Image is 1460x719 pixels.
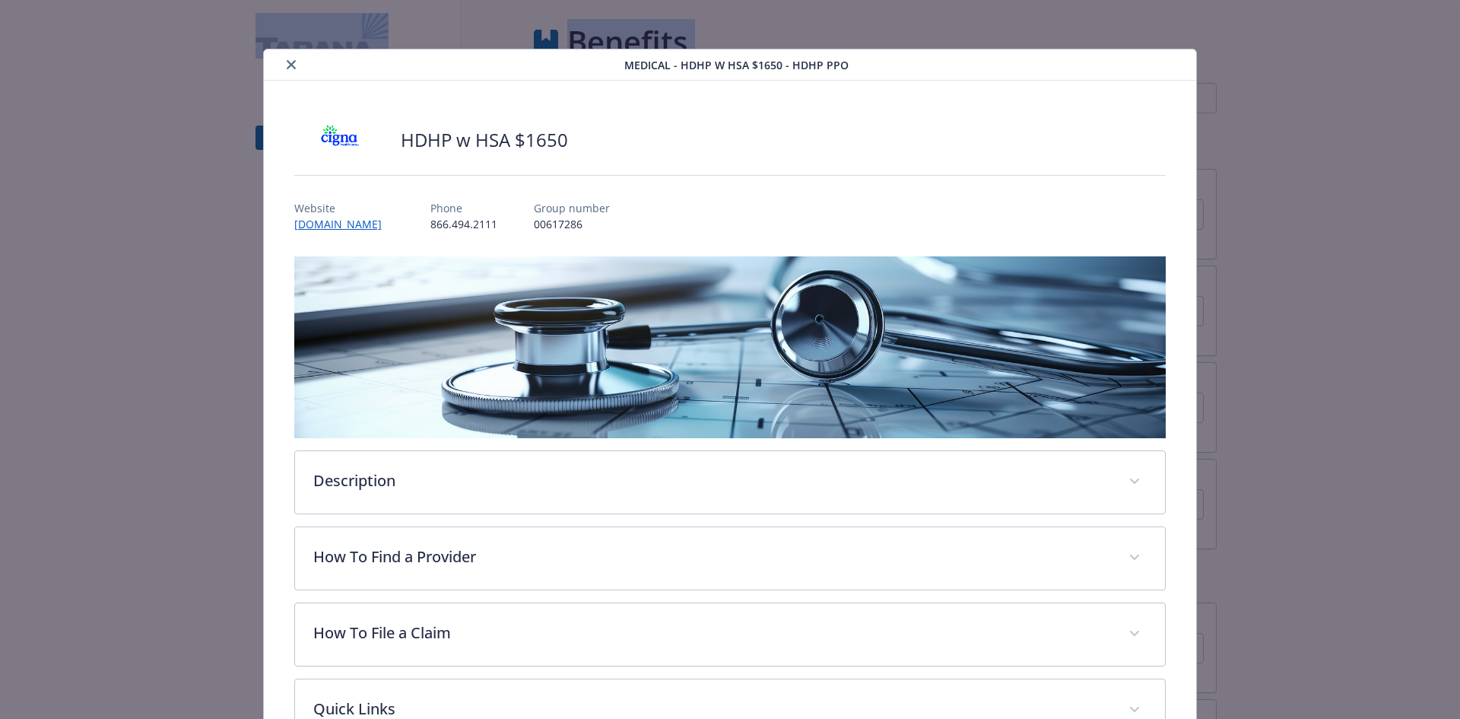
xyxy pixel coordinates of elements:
[295,451,1166,514] div: Description
[430,200,497,216] p: Phone
[624,57,849,73] span: Medical - HDHP w HSA $1650 - HDHP PPO
[294,200,394,216] p: Website
[295,527,1166,590] div: How To Find a Provider
[313,546,1111,568] p: How To Find a Provider
[401,127,568,153] h2: HDHP w HSA $1650
[282,56,300,74] button: close
[295,603,1166,666] div: How To File a Claim
[294,256,1166,438] img: banner
[313,469,1111,492] p: Description
[534,200,610,216] p: Group number
[294,117,386,163] img: CIGNA
[534,216,610,232] p: 00617286
[294,217,394,231] a: [DOMAIN_NAME]
[313,622,1111,644] p: How To File a Claim
[430,216,497,232] p: 866.494.2111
